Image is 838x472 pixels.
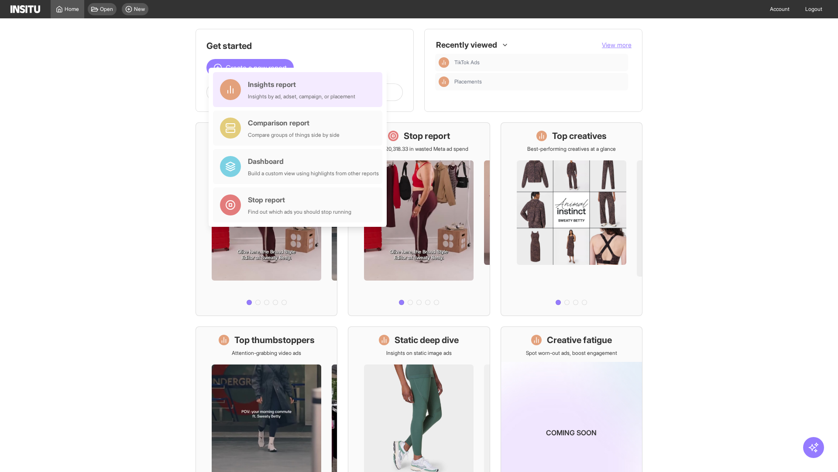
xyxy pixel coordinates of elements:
[248,208,351,215] div: Find out which ads you should stop running
[196,122,337,316] a: What's live nowSee all active ads instantly
[439,57,449,68] div: Insights
[65,6,79,13] span: Home
[248,79,355,90] div: Insights report
[454,78,482,85] span: Placements
[501,122,642,316] a: Top creativesBest-performing creatives at a glance
[602,41,632,49] button: View more
[248,118,340,128] div: Comparison report
[404,130,450,142] h1: Stop report
[527,146,616,153] p: Best-performing creatives at a glance
[602,41,632,49] span: View more
[100,6,113,13] span: Open
[248,170,379,177] div: Build a custom view using highlights from other reports
[348,122,490,316] a: Stop reportSave £20,318.33 in wasted Meta ad spend
[248,156,379,167] div: Dashboard
[248,93,355,100] div: Insights by ad, adset, campaign, or placement
[395,334,459,346] h1: Static deep dive
[454,59,480,66] span: TikTok Ads
[370,146,468,153] p: Save £20,318.33 in wasted Meta ad spend
[206,59,294,76] button: Create a new report
[226,62,287,73] span: Create a new report
[454,78,625,85] span: Placements
[232,350,301,357] p: Attention-grabbing video ads
[234,334,315,346] h1: Top thumbstoppers
[552,130,607,142] h1: Top creatives
[454,59,625,66] span: TikTok Ads
[134,6,145,13] span: New
[386,350,452,357] p: Insights on static image ads
[248,132,340,139] div: Compare groups of things side by side
[248,194,351,205] div: Stop report
[10,5,40,13] img: Logo
[206,40,403,52] h1: Get started
[439,76,449,87] div: Insights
